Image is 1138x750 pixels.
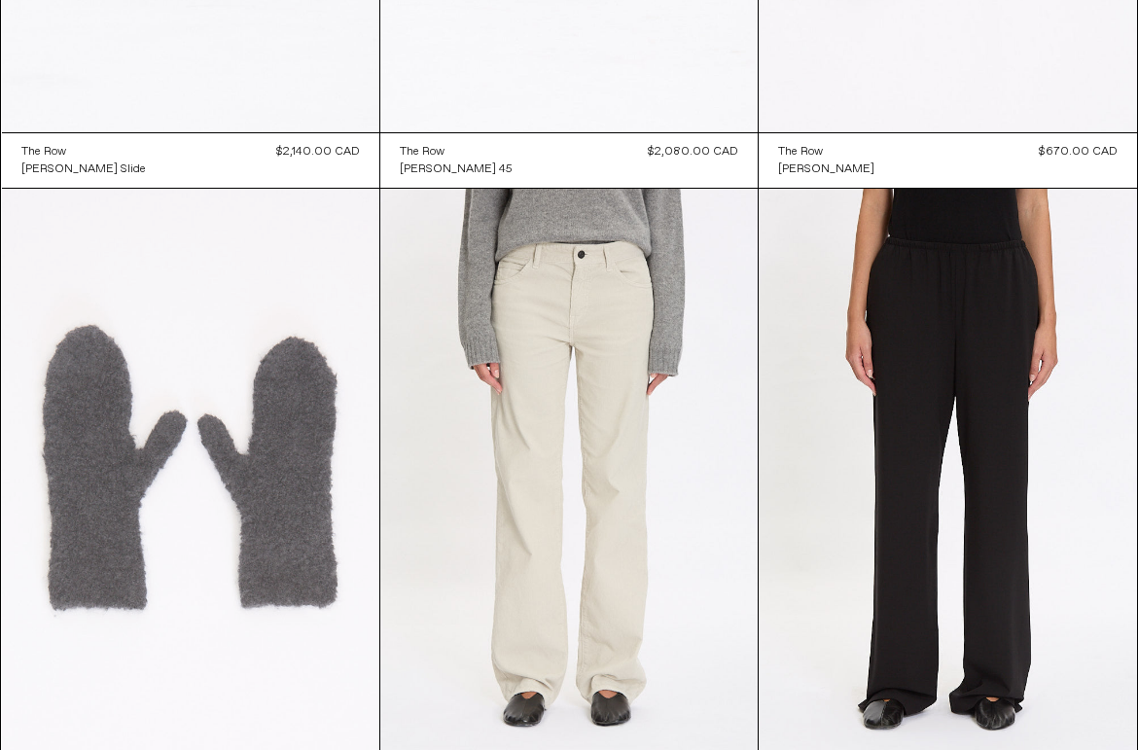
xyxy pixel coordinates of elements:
[778,161,874,178] a: [PERSON_NAME]
[21,144,66,161] div: The Row
[21,161,146,178] a: [PERSON_NAME] Slide
[778,161,874,178] div: [PERSON_NAME]
[21,161,146,178] div: [PERSON_NAME] Slide
[400,161,513,178] div: [PERSON_NAME] 45
[648,143,738,161] div: $2,080.00 CAD
[1039,143,1118,161] div: $670.00 CAD
[778,143,874,161] a: The Row
[276,143,360,161] div: $2,140.00 CAD
[400,144,445,161] div: The Row
[21,143,146,161] a: The Row
[778,144,823,161] div: The Row
[400,161,513,178] a: [PERSON_NAME] 45
[400,143,513,161] a: The Row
